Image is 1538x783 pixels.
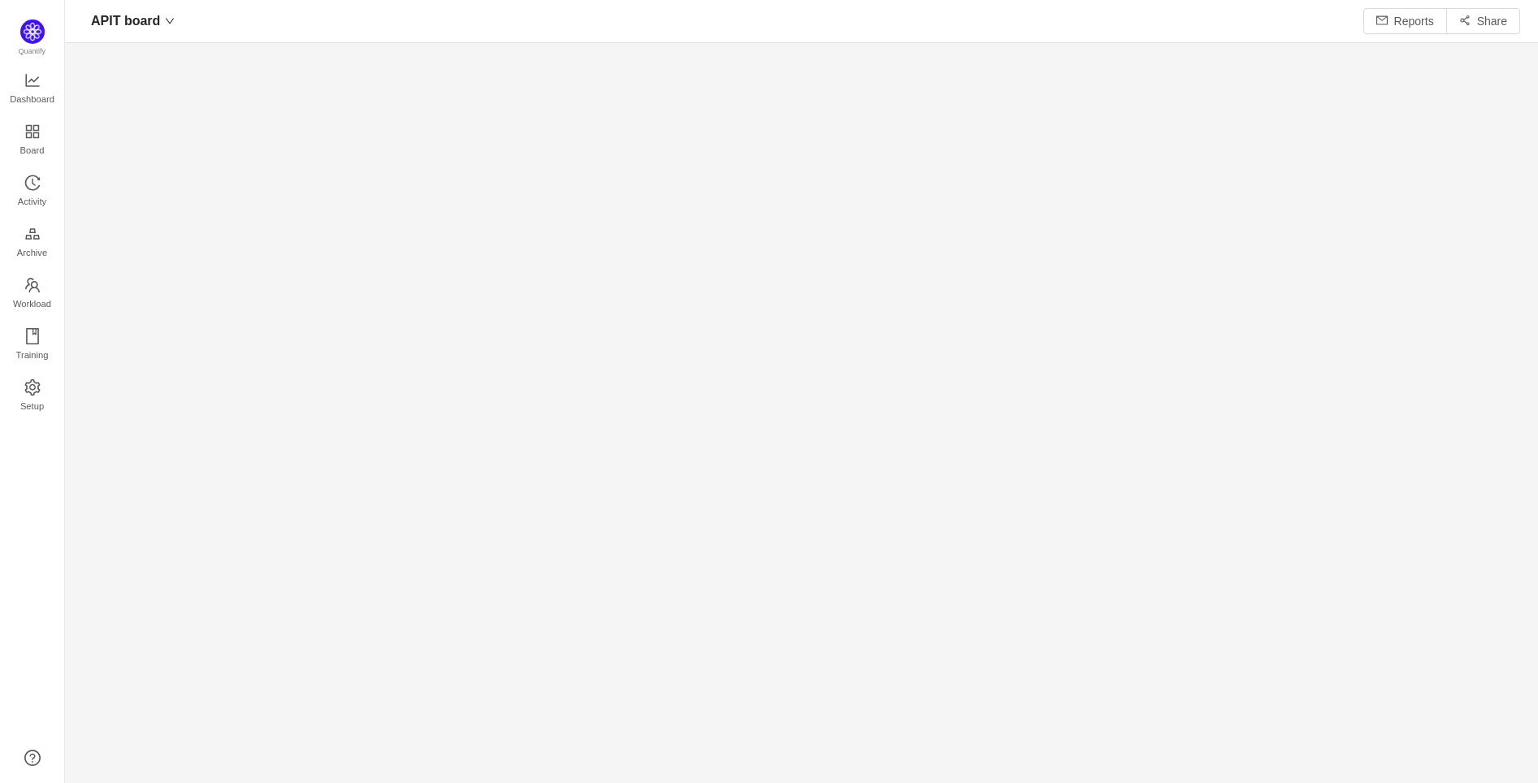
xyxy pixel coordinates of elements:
[24,226,41,242] i: icon: gold
[24,277,41,293] i: icon: team
[24,329,41,361] a: Training
[15,339,48,371] span: Training
[24,175,41,191] i: icon: history
[24,123,41,140] i: icon: appstore
[18,185,46,218] span: Activity
[24,175,41,208] a: Activity
[24,750,41,766] a: icon: question-circle
[13,288,51,320] span: Workload
[10,83,54,115] span: Dashboard
[1446,8,1520,34] button: icon: share-altShare
[24,227,41,259] a: Archive
[24,379,41,396] i: icon: setting
[20,19,45,44] img: Quantify
[165,16,175,26] i: icon: down
[24,380,41,413] a: Setup
[24,278,41,310] a: Workload
[24,328,41,344] i: icon: book
[20,390,44,422] span: Setup
[91,8,160,34] span: APIT board
[24,124,41,157] a: Board
[19,47,46,55] span: Quantify
[24,72,41,89] i: icon: line-chart
[20,134,45,167] span: Board
[24,73,41,106] a: Dashboard
[1363,8,1447,34] button: icon: mailReports
[17,236,47,269] span: Archive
